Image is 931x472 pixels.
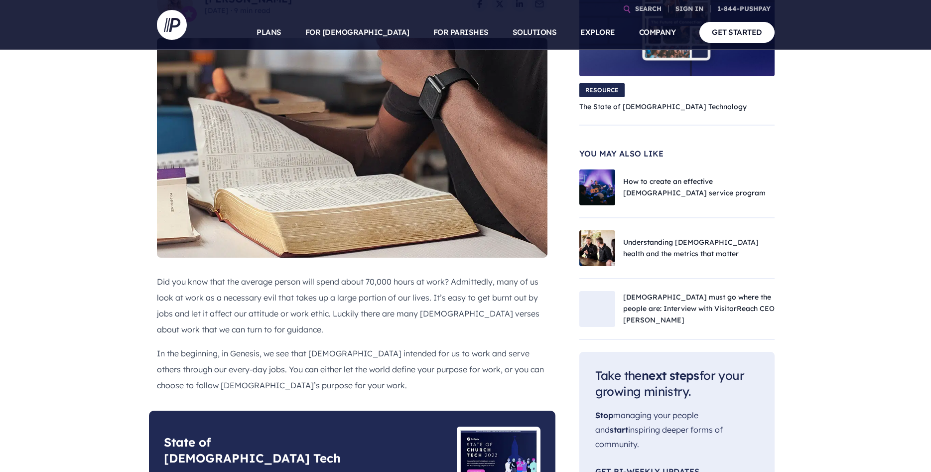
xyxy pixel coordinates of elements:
a: COMPANY [639,15,676,50]
a: Understanding [DEMOGRAPHIC_DATA] health and the metrics that matter [623,238,759,258]
span: You May Also Like [579,150,775,157]
p: Did you know that the average person will spend about 70,000 hours at work? Admittedly, many of u... [157,274,547,337]
a: GET STARTED [699,22,775,42]
a: The State of [DEMOGRAPHIC_DATA] Technology [579,102,747,111]
a: SOLUTIONS [513,15,557,50]
span: Take the for your growing ministry. [595,368,744,399]
h3: State of [DEMOGRAPHIC_DATA] Tech [164,435,352,467]
span: RESOURCE [579,83,625,97]
a: How to create an effective [DEMOGRAPHIC_DATA] service program [623,177,766,197]
a: EXPLORE [580,15,615,50]
a: FOR PARISHES [433,15,489,50]
span: Stop [595,410,613,420]
a: FOR [DEMOGRAPHIC_DATA] [305,15,409,50]
span: next steps [642,368,699,383]
span: start [610,425,628,435]
a: PLANS [257,15,281,50]
p: managing your people and inspiring deeper forms of community. [595,408,759,451]
p: In the beginning, in Genesis, we see that [DEMOGRAPHIC_DATA] intended for us to work and serve ot... [157,345,547,393]
a: [DEMOGRAPHIC_DATA] must go where the people are: Interview with VisitorReach CEO [PERSON_NAME] [623,293,775,324]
